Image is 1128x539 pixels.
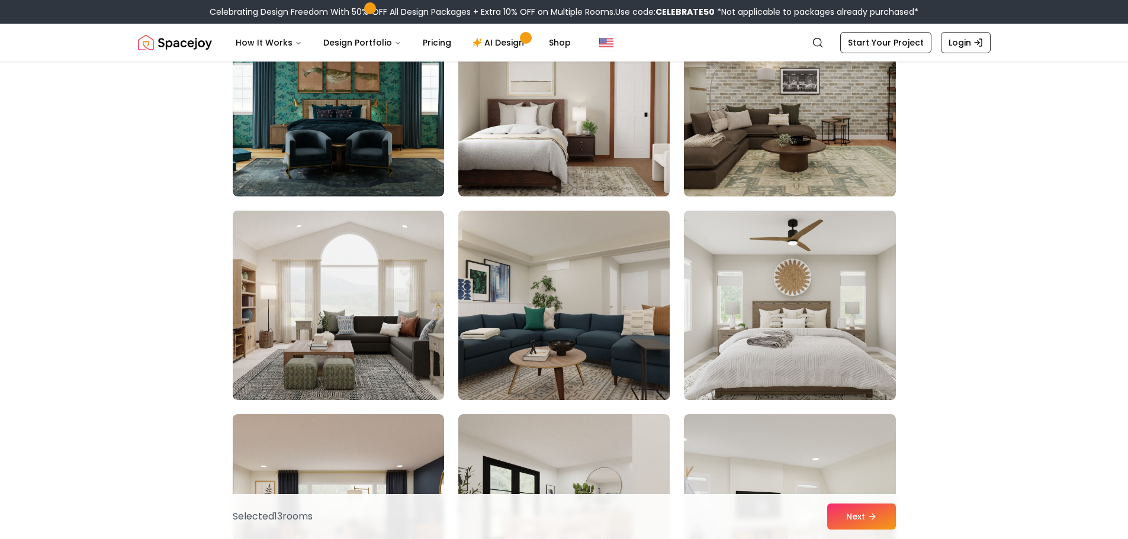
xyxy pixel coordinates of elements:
img: Room room-32 [458,7,670,196]
div: Celebrating Design Freedom With 50% OFF All Design Packages + Extra 10% OFF on Multiple Rooms. [210,6,918,18]
span: Use code: [615,6,715,18]
a: Login [941,32,991,53]
a: Spacejoy [138,31,212,54]
a: Shop [539,31,580,54]
p: Selected 13 room s [233,509,313,524]
nav: Global [138,24,991,62]
img: Room room-36 [684,211,895,400]
img: Spacejoy Logo [138,31,212,54]
img: Room room-33 [684,7,895,196]
a: Pricing [413,31,461,54]
button: How It Works [226,31,311,54]
span: *Not applicable to packages already purchased* [715,6,918,18]
a: Start Your Project [840,32,931,53]
b: CELEBRATE50 [655,6,715,18]
button: Next [827,504,896,530]
img: Room room-35 [453,206,675,405]
nav: Main [226,31,580,54]
a: AI Design [463,31,537,54]
img: United States [599,35,613,50]
img: Room room-34 [233,211,444,400]
img: Room room-31 [233,7,444,196]
button: Design Portfolio [314,31,411,54]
